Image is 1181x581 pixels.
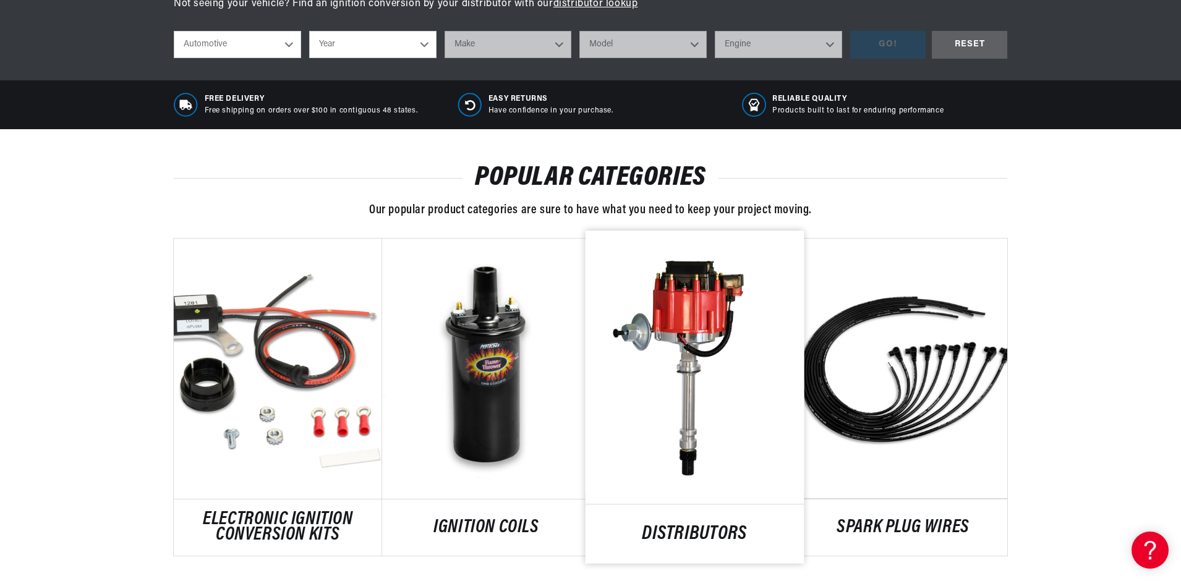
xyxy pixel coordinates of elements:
[174,512,382,543] a: ELECTRONIC IGNITION CONVERSION KITS
[174,31,301,58] select: Ride Type
[205,94,418,104] span: Free Delivery
[772,94,944,104] span: RELIABLE QUALITY
[488,106,613,116] p: Have confidence in your purchase.
[369,204,812,216] span: Our popular product categories are sure to have what you need to keep your project moving.
[445,31,572,58] select: Make
[205,106,418,116] p: Free shipping on orders over $100 in contiguous 48 states.
[309,31,437,58] select: Year
[579,31,707,58] select: Model
[382,520,590,536] a: IGNITION COILS
[772,106,944,116] p: Products built to last for enduring performance
[799,520,1007,536] a: SPARK PLUG WIRES
[586,526,804,543] a: DISTRIBUTORS
[488,94,613,104] span: Easy Returns
[174,166,1007,190] h2: POPULAR CATEGORIES
[715,31,842,58] select: Engine
[932,31,1007,59] div: RESET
